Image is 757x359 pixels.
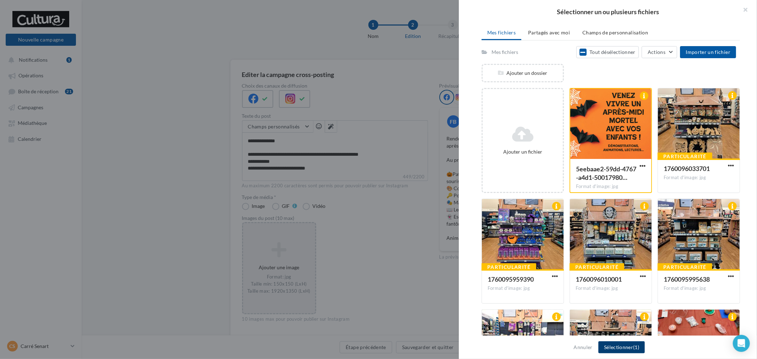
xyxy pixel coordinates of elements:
[680,46,736,58] button: Importer un fichier
[664,175,734,181] div: Format d'image: jpg
[488,275,534,283] span: 1760095959390
[492,49,518,56] div: Mes fichiers
[483,70,563,77] div: Ajouter un dossier
[648,49,665,55] span: Actions
[664,275,710,283] span: 1760095995638
[598,341,645,353] button: Sélectionner(1)
[576,46,639,58] button: Tout désélectionner
[658,153,712,160] div: Particularité
[470,9,746,15] h2: Sélectionner un ou plusieurs fichiers
[482,263,536,271] div: Particularité
[528,29,570,35] span: Partagés avec moi
[570,263,624,271] div: Particularité
[633,344,639,350] span: (1)
[686,49,730,55] span: Importer un fichier
[582,29,648,35] span: Champs de personnalisation
[576,183,646,190] div: Format d'image: jpg
[571,343,596,352] button: Annuler
[658,263,712,271] div: Particularité
[576,165,636,181] span: 5eebaae2-59dd-4767-a4d1-5001798070ef
[664,165,710,172] span: 1760096033701
[576,285,646,292] div: Format d'image: jpg
[733,335,750,352] div: Open Intercom Messenger
[487,29,516,35] span: Mes fichiers
[664,285,734,292] div: Format d'image: jpg
[642,46,677,58] button: Actions
[576,275,622,283] span: 1760096010001
[486,148,560,155] div: Ajouter un fichier
[488,285,558,292] div: Format d'image: jpg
